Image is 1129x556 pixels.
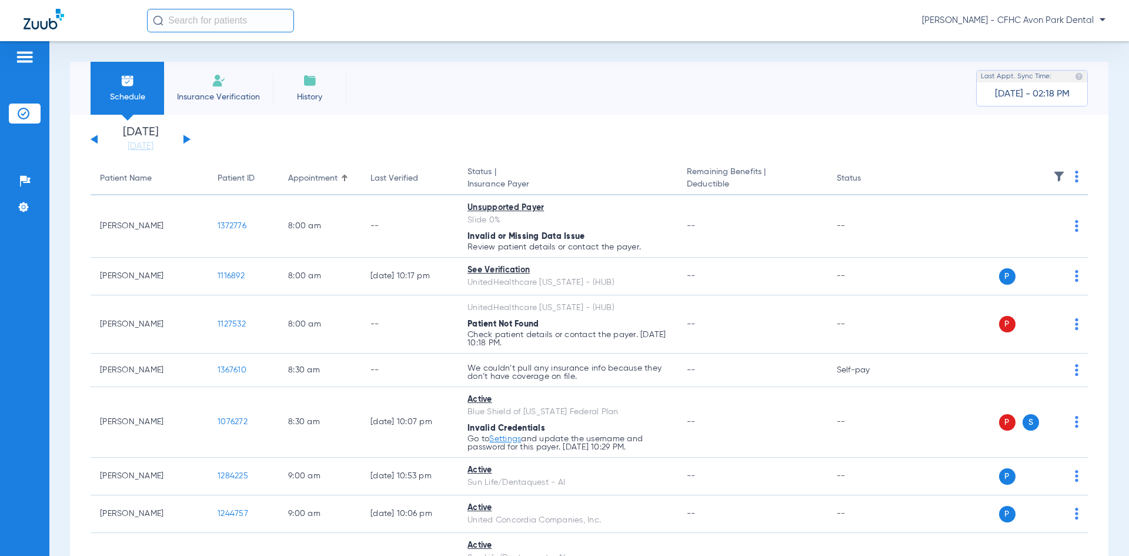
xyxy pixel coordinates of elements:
[467,331,668,347] p: Check patient details or contact the payer. [DATE] 10:18 PM.
[687,272,696,280] span: --
[999,414,1016,431] span: P
[212,74,226,88] img: Manual Insurance Verification
[361,458,458,495] td: [DATE] 10:53 PM
[995,88,1070,100] span: [DATE] - 02:18 PM
[282,91,338,103] span: History
[677,162,827,195] th: Remaining Benefits |
[999,506,1016,522] span: P
[218,172,255,185] div: Patient ID
[218,418,248,426] span: 1076272
[303,74,317,88] img: History
[458,162,677,195] th: Status |
[467,424,545,432] span: Invalid Credentials
[467,214,668,227] div: Slide 0%
[1075,270,1078,282] img: group-dot-blue.svg
[489,435,521,443] a: Settings
[1075,364,1078,376] img: group-dot-blue.svg
[279,258,361,295] td: 8:00 AM
[999,316,1016,332] span: P
[1048,318,1060,330] img: x.svg
[370,172,418,185] div: Last Verified
[279,195,361,258] td: 8:00 AM
[827,354,907,387] td: Self-pay
[1048,364,1060,376] img: x.svg
[370,172,449,185] div: Last Verified
[361,295,458,354] td: --
[100,172,152,185] div: Patient Name
[91,495,208,533] td: [PERSON_NAME]
[1075,72,1083,81] img: last sync help info
[153,15,163,26] img: Search Icon
[1048,508,1060,520] img: x.svg
[218,272,245,280] span: 1116892
[279,295,361,354] td: 8:00 AM
[121,74,135,88] img: Schedule
[105,141,176,152] a: [DATE]
[467,364,668,381] p: We couldn’t pull any insurance info because they don’t have coverage on file.
[279,458,361,495] td: 9:00 AM
[922,15,1105,26] span: [PERSON_NAME] - CFHC Avon Park Dental
[218,222,246,230] span: 1372776
[218,320,246,328] span: 1127532
[91,258,208,295] td: [PERSON_NAME]
[467,202,668,214] div: Unsupported Payer
[288,172,338,185] div: Appointment
[827,195,907,258] td: --
[467,406,668,418] div: Blue Shield of [US_STATE] Federal Plan
[279,354,361,387] td: 8:30 AM
[91,458,208,495] td: [PERSON_NAME]
[687,510,696,518] span: --
[1023,414,1039,431] span: S
[687,222,696,230] span: --
[467,320,539,328] span: Patient Not Found
[1053,171,1065,182] img: filter.svg
[827,258,907,295] td: --
[279,495,361,533] td: 9:00 AM
[981,71,1051,82] span: Last Appt. Sync Time:
[1048,220,1060,232] img: x.svg
[218,366,246,374] span: 1367610
[1075,171,1078,182] img: group-dot-blue.svg
[105,126,176,152] li: [DATE]
[827,162,907,195] th: Status
[827,295,907,354] td: --
[361,387,458,458] td: [DATE] 10:07 PM
[1075,470,1078,482] img: group-dot-blue.svg
[1075,220,1078,232] img: group-dot-blue.svg
[1075,318,1078,330] img: group-dot-blue.svg
[467,243,668,251] p: Review patient details or contact the payer.
[827,458,907,495] td: --
[687,320,696,328] span: --
[218,472,248,480] span: 1284225
[173,91,264,103] span: Insurance Verification
[91,195,208,258] td: [PERSON_NAME]
[147,9,294,32] input: Search for patients
[687,418,696,426] span: --
[279,387,361,458] td: 8:30 AM
[24,9,64,29] img: Zuub Logo
[827,387,907,458] td: --
[467,540,668,552] div: Active
[467,178,668,191] span: Insurance Payer
[288,172,352,185] div: Appointment
[99,91,155,103] span: Schedule
[91,354,208,387] td: [PERSON_NAME]
[467,435,668,451] p: Go to and update the username and password for this payer. [DATE] 10:29 PM.
[1070,500,1129,556] iframe: Chat Widget
[467,394,668,406] div: Active
[999,468,1016,485] span: P
[467,477,668,489] div: Sun Life/Dentaquest - AI
[687,366,696,374] span: --
[361,195,458,258] td: --
[361,354,458,387] td: --
[361,495,458,533] td: [DATE] 10:06 PM
[467,464,668,477] div: Active
[1048,416,1060,428] img: x.svg
[218,510,248,518] span: 1244757
[467,264,668,277] div: See Verification
[361,258,458,295] td: [DATE] 10:17 PM
[467,277,668,289] div: UnitedHealthcare [US_STATE] - (HUB)
[687,178,817,191] span: Deductible
[687,472,696,480] span: --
